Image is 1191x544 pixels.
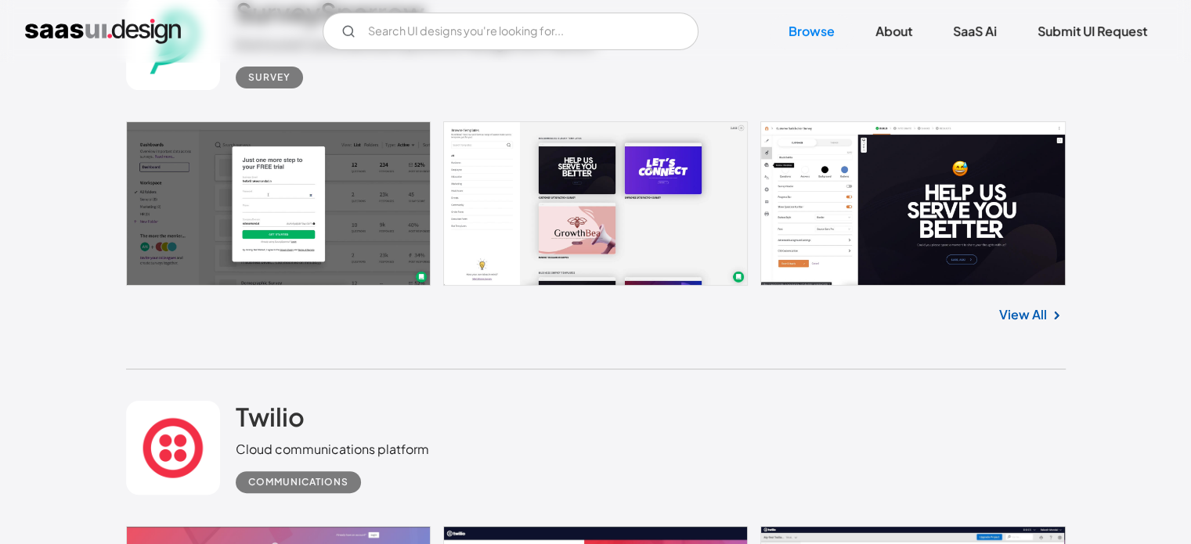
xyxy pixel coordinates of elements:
[999,305,1047,324] a: View All
[248,68,291,87] div: Survey
[25,19,181,44] a: home
[323,13,698,50] form: Email Form
[248,473,348,492] div: Communications
[1019,14,1166,49] a: Submit UI Request
[236,401,305,432] h2: Twilio
[323,13,698,50] input: Search UI designs you're looking for...
[236,401,305,440] a: Twilio
[857,14,931,49] a: About
[236,440,429,459] div: Cloud communications platform
[934,14,1016,49] a: SaaS Ai
[770,14,854,49] a: Browse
